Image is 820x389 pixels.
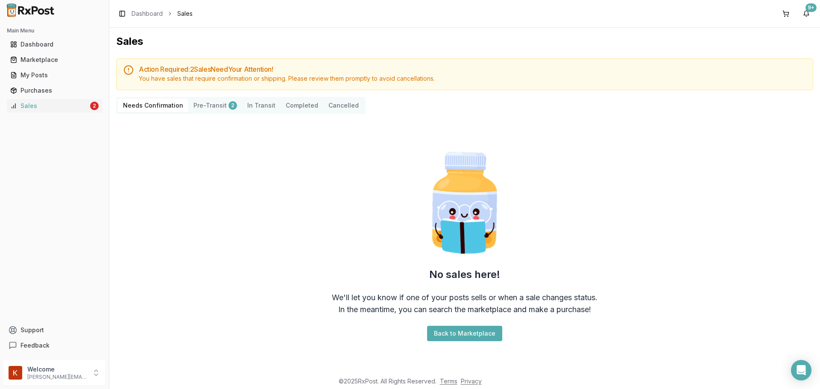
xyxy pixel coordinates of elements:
[461,377,482,385] a: Privacy
[10,102,88,110] div: Sales
[7,52,102,67] a: Marketplace
[427,326,502,341] button: Back to Marketplace
[139,74,806,83] div: You have sales that require confirmation or shipping. Please review them promptly to avoid cancel...
[177,9,193,18] span: Sales
[3,322,105,338] button: Support
[27,374,87,380] p: [PERSON_NAME][EMAIL_ADDRESS][DOMAIN_NAME]
[3,99,105,113] button: Sales2
[242,99,281,112] button: In Transit
[3,38,105,51] button: Dashboard
[132,9,163,18] a: Dashboard
[7,27,102,34] h2: Main Menu
[10,86,99,95] div: Purchases
[338,304,591,316] div: In the meantime, you can search the marketplace and make a purchase!
[90,102,99,110] div: 2
[332,292,597,304] div: We'll let you know if one of your posts sells or when a sale changes status.
[805,3,817,12] div: 9+
[10,71,99,79] div: My Posts
[440,377,457,385] a: Terms
[7,67,102,83] a: My Posts
[3,3,58,17] img: RxPost Logo
[228,101,237,110] div: 2
[3,338,105,353] button: Feedback
[3,53,105,67] button: Marketplace
[27,365,87,374] p: Welcome
[10,56,99,64] div: Marketplace
[20,341,50,350] span: Feedback
[139,66,806,73] h5: Action Required: 2 Sale s Need Your Attention!
[799,7,813,20] button: 9+
[7,98,102,114] a: Sales2
[10,40,99,49] div: Dashboard
[323,99,364,112] button: Cancelled
[3,68,105,82] button: My Posts
[118,99,188,112] button: Needs Confirmation
[188,99,242,112] button: Pre-Transit
[116,35,813,48] h1: Sales
[7,83,102,98] a: Purchases
[429,268,500,281] h2: No sales here!
[410,148,519,257] img: Smart Pill Bottle
[7,37,102,52] a: Dashboard
[3,84,105,97] button: Purchases
[791,360,811,380] div: Open Intercom Messenger
[281,99,323,112] button: Completed
[9,366,22,380] img: User avatar
[132,9,193,18] nav: breadcrumb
